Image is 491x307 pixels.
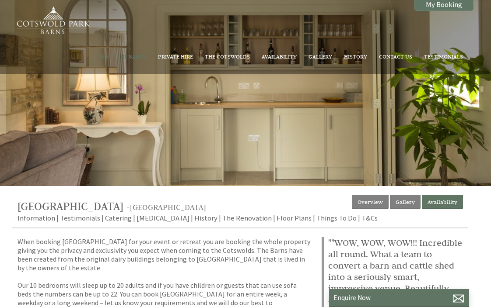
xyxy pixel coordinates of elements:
span: [GEOGRAPHIC_DATA] [18,199,123,213]
a: Catering [105,213,132,223]
a: Availability [422,195,463,209]
a: History [344,53,367,60]
a: Testimonials [60,213,100,223]
a: Testimonials [424,53,463,60]
a: T&Cs [361,213,378,223]
a: History [194,213,217,223]
a: [GEOGRAPHIC_DATA] [130,202,206,212]
p: Enquire Now [333,293,465,302]
a: Contact Us [379,53,412,60]
a: The Cotswolds [205,53,250,60]
span: - [126,202,206,212]
a: [GEOGRAPHIC_DATA] [18,199,126,213]
a: Overview [352,195,389,209]
a: The Renovation [222,213,272,223]
img: Cotswold Park Barns [12,6,93,37]
a: Gallery [309,53,332,60]
a: Information [18,213,55,223]
a: Private Hire [158,53,193,60]
a: About The Barns [97,53,146,60]
a: Gallery [390,195,421,209]
a: Things To Do [316,213,357,223]
a: Floor Plans [277,213,312,223]
a: Availability [262,53,297,60]
a: [MEDICAL_DATA] [137,213,189,223]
